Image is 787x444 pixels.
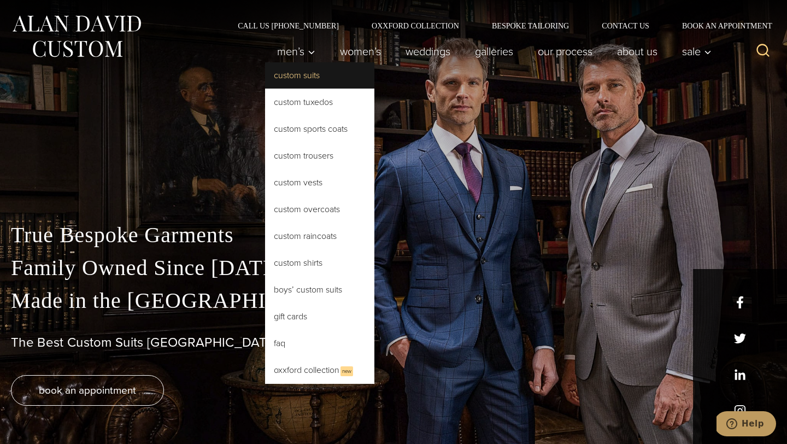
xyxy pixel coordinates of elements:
[463,40,526,62] a: Galleries
[221,22,776,30] nav: Secondary Navigation
[265,250,374,276] a: Custom Shirts
[265,303,374,330] a: Gift Cards
[526,40,605,62] a: Our Process
[11,335,776,350] h1: The Best Custom Suits [GEOGRAPHIC_DATA] Has to Offer
[265,170,374,196] a: Custom Vests
[265,357,374,384] a: Oxxford CollectionNew
[11,219,776,317] p: True Bespoke Garments Family Owned Since [DATE] Made in the [GEOGRAPHIC_DATA]
[265,40,718,62] nav: Primary Navigation
[585,22,666,30] a: Contact Us
[265,116,374,142] a: Custom Sports Coats
[11,375,164,406] a: book an appointment
[265,62,374,89] a: Custom Suits
[716,411,776,439] iframe: Opens a widget where you can chat to one of our agents
[670,40,718,62] button: Sale sub menu toggle
[265,89,374,115] a: Custom Tuxedos
[265,330,374,357] a: FAQ
[265,143,374,169] a: Custom Trousers
[355,22,475,30] a: Oxxford Collection
[666,22,776,30] a: Book an Appointment
[221,22,355,30] a: Call Us [PHONE_NUMBER]
[750,38,776,65] button: View Search Form
[265,196,374,223] a: Custom Overcoats
[475,22,585,30] a: Bespoke Tailoring
[265,277,374,303] a: Boys’ Custom Suits
[11,12,142,61] img: Alan David Custom
[265,40,328,62] button: Men’s sub menu toggle
[340,366,353,376] span: New
[39,382,136,398] span: book an appointment
[265,223,374,249] a: Custom Raincoats
[393,40,463,62] a: weddings
[328,40,393,62] a: Women’s
[605,40,670,62] a: About Us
